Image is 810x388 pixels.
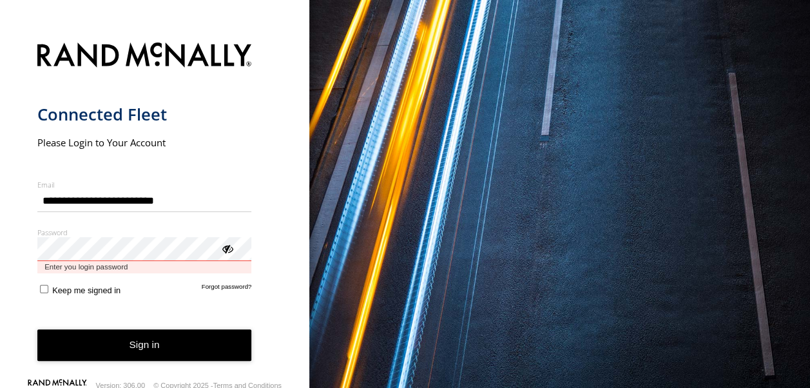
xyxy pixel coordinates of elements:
button: Sign in [37,329,252,361]
div: ViewPassword [220,242,233,255]
img: Rand McNally [37,40,252,73]
a: Forgot password? [202,283,252,295]
form: main [37,35,273,382]
input: Keep me signed in [40,285,48,293]
span: Enter you login password [37,261,252,273]
label: Email [37,180,252,189]
h2: Please Login to Your Account [37,136,252,149]
span: Keep me signed in [52,286,121,295]
h1: Connected Fleet [37,104,252,125]
label: Password [37,228,252,237]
